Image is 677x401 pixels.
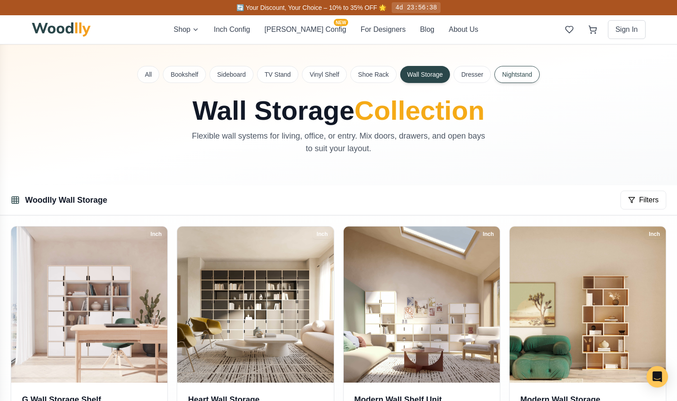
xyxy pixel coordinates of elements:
[646,366,668,388] div: Open Intercom Messenger
[302,66,347,83] button: Vinyl Shelf
[210,66,253,83] button: Sideboard
[392,2,440,13] div: 4d 23:56:38
[177,227,333,383] img: Heart Wall Storage
[334,19,348,26] span: NEW
[639,195,659,205] span: Filters
[620,191,666,209] button: Filters
[257,66,298,83] button: TV Stand
[32,22,91,37] img: Woodlly
[313,229,332,239] div: Inch
[264,24,346,35] button: [PERSON_NAME] ConfigNEW
[11,227,167,383] img: G Wall Storage Shelf
[236,4,386,11] span: 🔄 Your Discount, Your Choice – 10% to 35% OFF 🌟
[147,229,166,239] div: Inch
[137,66,160,83] button: All
[608,20,646,39] button: Sign In
[350,66,396,83] button: Shoe Rack
[479,229,498,239] div: Inch
[449,24,478,35] button: About Us
[645,229,664,239] div: Inch
[510,227,666,383] img: Modern Wall Storage
[214,24,250,35] button: Inch Config
[163,66,205,83] button: Bookshelf
[354,96,485,126] span: Collection
[454,66,491,83] button: Dresser
[420,24,434,35] button: Blog
[494,66,540,83] button: Nightstand
[138,97,540,124] h1: Wall Storage
[188,130,489,155] p: Flexible wall systems for living, office, or entry. Mix doors, drawers, and open bays to suit you...
[344,227,500,383] img: Modern Wall Shelf Unit
[25,196,107,205] a: Woodlly Wall Storage
[174,24,199,35] button: Shop
[400,66,450,83] button: Wall Storage
[361,24,406,35] button: For Designers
